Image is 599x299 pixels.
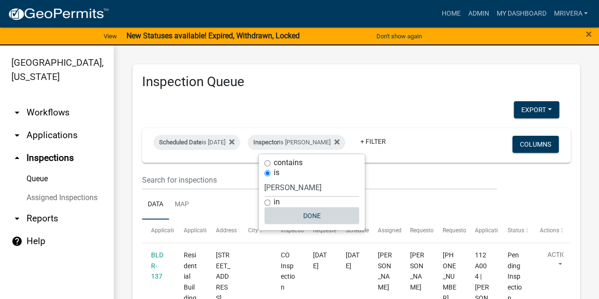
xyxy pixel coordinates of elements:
[369,220,401,242] datatable-header-cell: Assigned Inspector
[353,133,393,150] a: + Filter
[151,227,180,234] span: Application
[378,251,392,291] span: Michele Rivera
[264,207,359,224] button: Done
[401,220,433,242] datatable-header-cell: Requestor Name
[438,5,464,23] a: Home
[498,220,530,242] datatable-header-cell: Status
[492,5,550,23] a: My Dashboard
[248,135,345,150] div: is [PERSON_NAME]
[248,227,258,234] span: City
[159,139,202,146] span: Scheduled Date
[142,190,169,220] a: Data
[540,227,559,234] span: Actions
[531,220,563,242] datatable-header-cell: Actions
[433,220,465,242] datatable-header-cell: Requestor Phone
[464,5,492,23] a: Admin
[151,251,163,281] a: BLDR-137
[274,169,279,176] label: is
[11,236,23,247] i: help
[586,28,592,40] button: Close
[11,213,23,224] i: arrow_drop_down
[514,101,559,118] button: Export
[304,220,336,242] datatable-header-cell: Requested Date
[153,135,240,150] div: is [DATE]
[169,190,195,220] a: Map
[378,227,427,234] span: Assigned Inspector
[11,107,23,118] i: arrow_drop_down
[281,251,295,291] span: CO Inspection
[11,152,23,164] i: arrow_drop_up
[239,220,271,242] datatable-header-cell: City
[216,227,237,234] span: Address
[336,220,368,242] datatable-header-cell: Scheduled Time
[373,28,426,44] button: Don't show again
[586,27,592,41] span: ×
[207,220,239,242] datatable-header-cell: Address
[512,136,559,153] button: Columns
[174,220,206,242] datatable-header-cell: Application Type
[550,5,591,23] a: mrivera
[507,227,524,234] span: Status
[466,220,498,242] datatable-header-cell: Application Description
[475,227,535,234] span: Application Description
[184,227,227,234] span: Application Type
[443,227,486,234] span: Requestor Phone
[410,251,424,291] span: Doug Reynolds
[410,227,453,234] span: Requestor Name
[253,139,279,146] span: Inspector
[274,198,280,206] label: in
[345,250,359,272] div: [DATE]
[142,74,571,90] h3: Inspection Queue
[272,220,304,242] datatable-header-cell: Inspection Type
[345,227,386,234] span: Scheduled Time
[274,159,303,167] label: contains
[142,170,497,190] input: Search for inspections
[540,250,579,273] button: Action
[126,31,300,40] strong: New Statuses available! Expired, Withdrawn, Locked
[313,251,327,270] span: 08/19/2025
[100,28,121,44] a: View
[11,130,23,141] i: arrow_drop_down
[142,220,174,242] datatable-header-cell: Application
